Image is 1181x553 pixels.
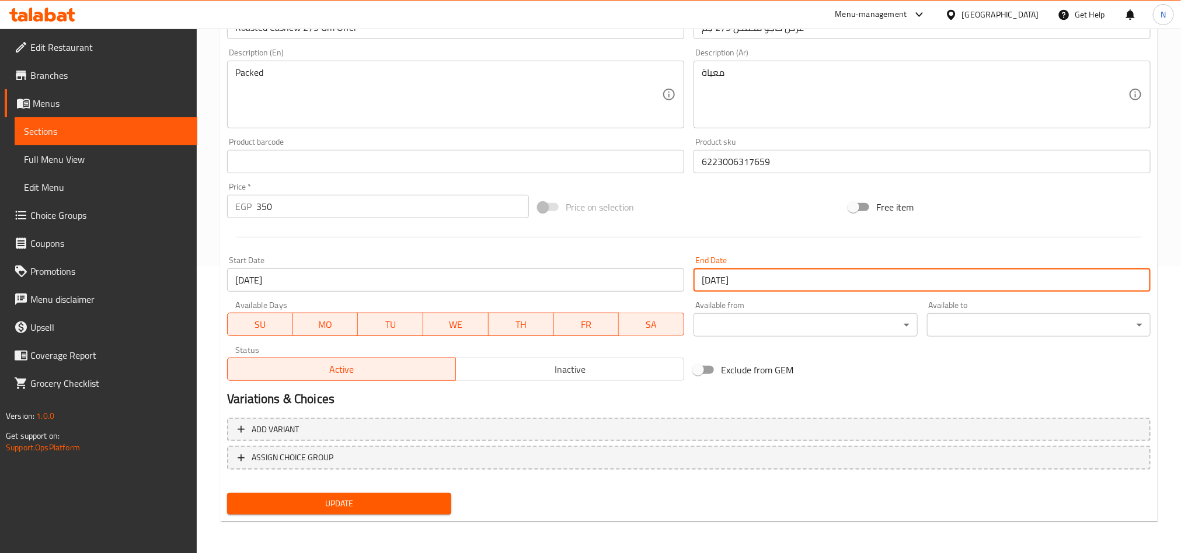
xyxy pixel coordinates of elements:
[694,150,1151,173] input: Please enter product sku
[455,358,684,381] button: Inactive
[15,173,197,201] a: Edit Menu
[363,316,419,333] span: TU
[694,313,917,337] div: ​
[461,361,680,378] span: Inactive
[227,493,451,514] button: Update
[1161,8,1166,21] span: N
[30,264,188,278] span: Promotions
[33,96,188,110] span: Menus
[5,61,197,89] a: Branches
[6,440,80,455] a: Support.OpsPlatform
[256,195,529,218] input: Please enter price
[15,117,197,145] a: Sections
[554,313,619,336] button: FR
[30,40,188,54] span: Edit Restaurant
[876,200,914,214] span: Free item
[5,33,197,61] a: Edit Restaurant
[623,316,680,333] span: SA
[927,313,1151,337] div: ​
[6,428,60,443] span: Get support on:
[721,363,793,377] span: Exclude from GEM
[566,200,635,214] span: Price on selection
[358,313,423,336] button: TU
[30,236,188,250] span: Coupons
[227,358,456,381] button: Active
[227,390,1151,408] h2: Variations & Choices
[227,418,1151,442] button: Add variant
[235,199,252,213] p: EGP
[232,316,288,333] span: SU
[30,208,188,222] span: Choice Groups
[962,8,1039,21] div: [GEOGRAPHIC_DATA]
[5,285,197,313] a: Menu disclaimer
[5,313,197,341] a: Upsell
[36,408,54,423] span: 1.0.0
[30,292,188,306] span: Menu disclaimer
[227,313,293,336] button: SU
[559,316,615,333] span: FR
[428,316,484,333] span: WE
[5,369,197,397] a: Grocery Checklist
[232,361,451,378] span: Active
[30,68,188,82] span: Branches
[835,8,907,22] div: Menu-management
[236,496,441,511] span: Update
[5,257,197,285] a: Promotions
[702,67,1128,123] textarea: معباة
[227,150,684,173] input: Please enter product barcode
[227,446,1151,470] button: ASSIGN CHOICE GROUP
[30,348,188,362] span: Coverage Report
[5,229,197,257] a: Coupons
[5,89,197,117] a: Menus
[423,313,489,336] button: WE
[5,341,197,369] a: Coverage Report
[493,316,549,333] span: TH
[24,124,188,138] span: Sections
[5,201,197,229] a: Choice Groups
[298,316,354,333] span: MO
[619,313,684,336] button: SA
[293,313,358,336] button: MO
[24,180,188,194] span: Edit Menu
[489,313,554,336] button: TH
[252,450,333,465] span: ASSIGN CHOICE GROUP
[24,152,188,166] span: Full Menu View
[30,320,188,334] span: Upsell
[6,408,34,423] span: Version:
[30,376,188,390] span: Grocery Checklist
[252,422,299,437] span: Add variant
[15,145,197,173] a: Full Menu View
[235,67,662,123] textarea: Packed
